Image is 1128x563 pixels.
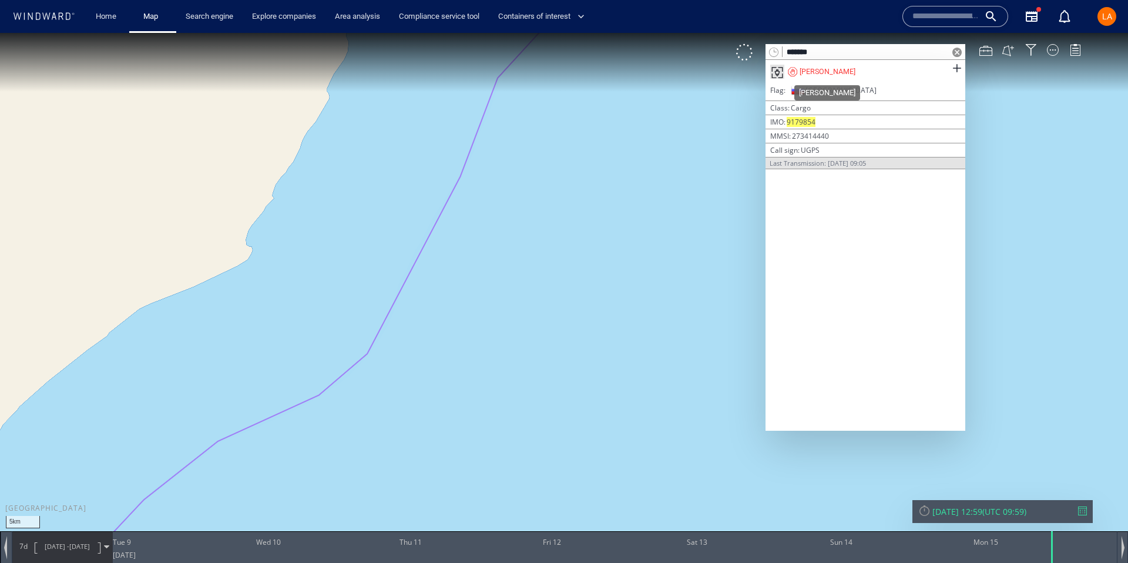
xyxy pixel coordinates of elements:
span: Containers of interest [498,10,585,24]
span: UGPS [801,112,820,122]
span: IMO [770,84,787,94]
span: Class [770,70,791,80]
button: LA [1095,5,1119,28]
span: [DATE] [69,509,90,518]
button: Containers of interest [493,6,595,27]
div: Sun 14 [830,498,852,517]
span: UTC 09:59 [985,473,1024,484]
div: [GEOGRAPHIC_DATA] [5,470,86,480]
a: Compliance service tool [394,6,484,27]
span: 273414440 [792,98,829,108]
div: Tue 9 [113,498,131,517]
div: Wed 10 [256,498,281,517]
div: Sat 13 [687,498,707,517]
span: ) [1024,473,1026,484]
span: Call sign [770,112,801,122]
button: Create an AOI. [1002,11,1015,24]
div: Filter [1025,11,1037,23]
div: Sanctioned [788,34,797,43]
div: Map Tools [979,11,992,24]
button: Map [134,6,172,27]
mark: 9179854 [787,84,815,94]
div: 7d[DATE] -[DATE] [12,499,112,528]
span: Cargo [791,70,811,80]
div: Map Display [1047,11,1059,23]
div: [DATE] [113,517,136,530]
div: Thu 11 [399,498,422,517]
button: Home [87,6,125,27]
span: [GEOGRAPHIC_DATA] [805,52,877,62]
span: LA [1102,12,1112,21]
iframe: Chat [1078,510,1119,554]
div: Reset Time [918,471,931,484]
a: Map [139,6,167,27]
span: [DATE] - [45,509,69,518]
a: Home [91,6,121,27]
div: [DATE] 12:59(UTC 09:59) [918,473,1087,484]
div: Click to show unselected vessels [736,11,753,28]
div: Legend [1069,11,1081,23]
a: Explore companies [247,6,321,27]
div: [PERSON_NAME]Flag[GEOGRAPHIC_DATA]ClassCargoIMO9179854MMSI273414440Call signUGPSLast Transmission... [766,27,965,136]
span: MMSI [770,98,792,108]
div: 5km [6,483,40,495]
div: Last Transmission: [DATE] 09:05 [766,125,965,136]
div: [PERSON_NAME] [800,33,855,44]
div: [DATE] 12:59 [932,473,982,484]
span: Flag [770,52,787,62]
span: Path Length [15,508,32,518]
span: ( [982,473,985,484]
a: Area analysis [330,6,385,27]
a: Search engine [181,6,238,27]
div: Time: Mon May 15 2017 12:59:22 GMT+0300 (Israel Daylight Time) [1051,498,1065,530]
div: Notification center [1057,9,1072,24]
div: Mon 15 [973,498,998,517]
div: Fri 12 [543,498,561,517]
